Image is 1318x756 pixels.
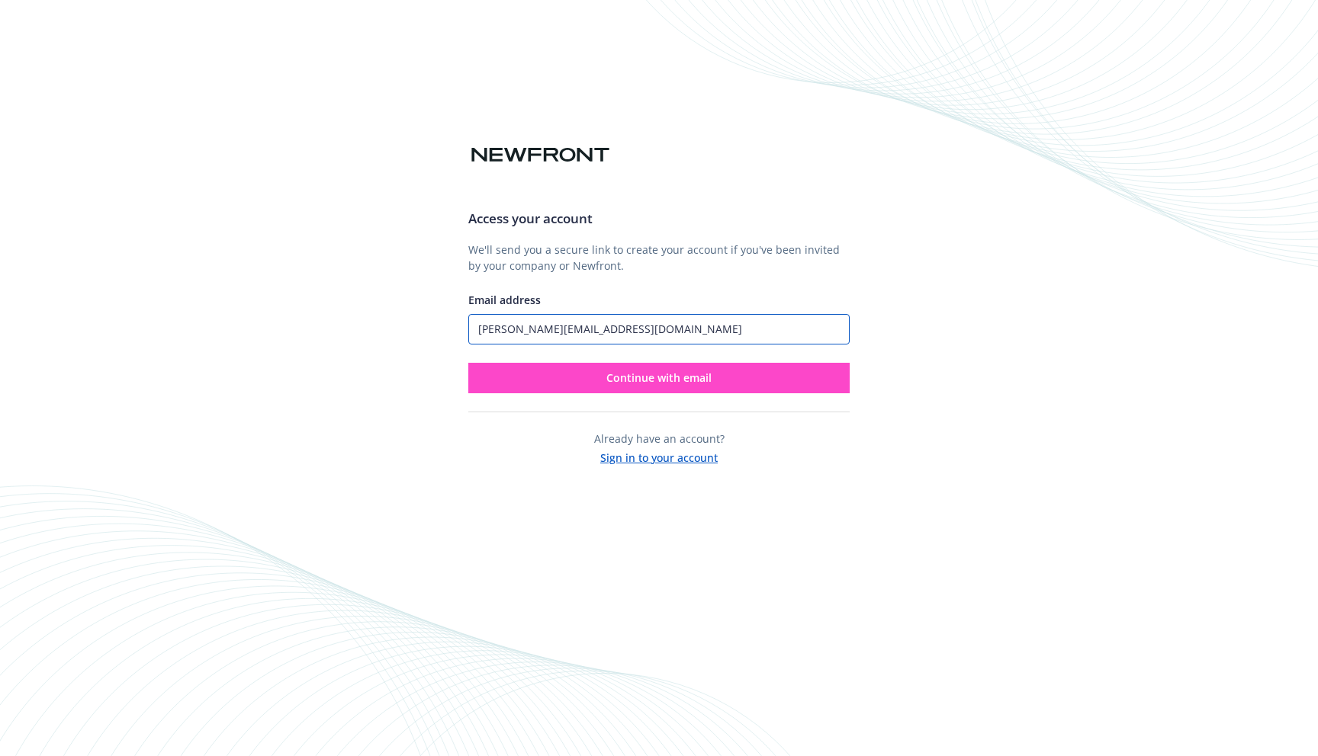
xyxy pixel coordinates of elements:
button: Continue with email [468,363,850,393]
input: Enter your email [468,314,850,344]
span: Email address [468,293,541,307]
button: Sign in to your account [600,447,718,466]
span: Continue with email [606,370,712,385]
img: Newfront logo [468,142,612,168]
span: Already have an account? [594,431,725,446]
h3: Access your account [468,209,850,229]
p: We'll send you a secure link to create your account if you've been invited by your company or New... [468,242,850,274]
